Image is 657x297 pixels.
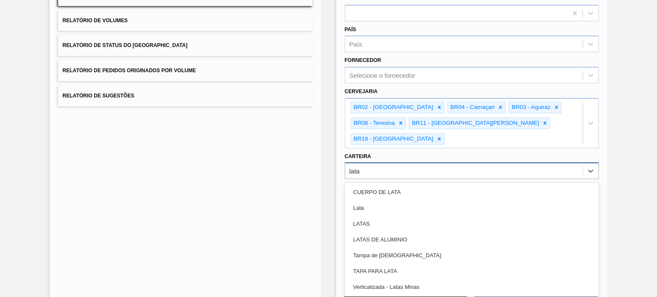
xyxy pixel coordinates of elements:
div: CUERPO DE LATA [345,184,599,200]
label: Fornecedor [345,57,381,63]
span: Relatório de Pedidos Originados por Volume [62,68,196,74]
div: Verticalizada - Latas Minas [345,279,599,295]
div: LATAS [345,216,599,232]
label: Carteira [345,153,371,159]
div: País [349,41,362,48]
div: TAPA PARA LATA [345,263,599,279]
button: Relatório de Pedidos Originados por Volume [58,60,312,81]
label: País [345,26,356,32]
button: Relatório de Sugestões [58,85,312,106]
span: Relatório de Status do [GEOGRAPHIC_DATA] [62,42,187,48]
span: Relatório de Sugestões [62,93,134,99]
button: Relatório de Status do [GEOGRAPHIC_DATA] [58,35,312,56]
div: BR03 - Aquiraz [509,102,552,113]
div: Lata [345,200,599,216]
label: Cervejaria [345,88,378,94]
span: Relatório de Volumes [62,18,127,24]
div: BR02 - [GEOGRAPHIC_DATA] [351,102,435,113]
div: BR18 - [GEOGRAPHIC_DATA] [351,134,435,144]
div: BR11 - [GEOGRAPHIC_DATA][PERSON_NAME] [409,118,540,129]
button: Relatório de Volumes [58,10,312,31]
div: LATAS DE ALUMINIO [345,232,599,247]
div: BR04 - Camaçari [448,102,496,113]
div: Selecione o fornecedor [349,72,415,79]
div: Tampa de [DEMOGRAPHIC_DATA] [345,247,599,263]
div: BR08 - Teresina [351,118,397,129]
